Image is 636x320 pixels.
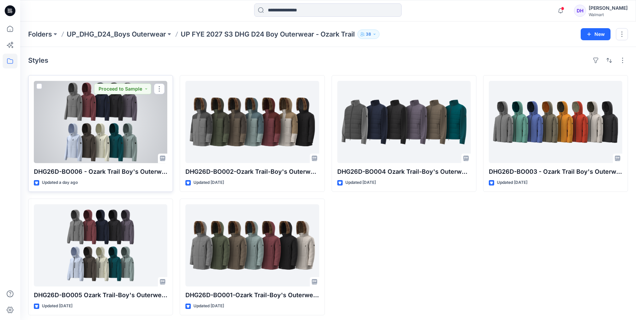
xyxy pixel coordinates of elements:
a: DHG26D-BO003 - Ozark Trail Boy's Outerwear - Performance Jacket Opt 2 [489,81,622,163]
a: Folders [28,30,52,39]
button: New [581,28,611,40]
p: DHG26D-BO001-Ozark Trail-Boy's Outerwear - Parka Jkt V1 [185,290,319,300]
p: Updated [DATE] [42,303,72,310]
p: Updated [DATE] [193,179,224,186]
p: Updated [DATE] [497,179,527,186]
p: UP FYE 2027 S3 DHG D24 Boy Outerwear - Ozark Trail [181,30,355,39]
button: 38 [357,30,380,39]
p: 38 [366,31,371,38]
a: DHG26D-BO002-Ozark Trail-Boy's Outerwear - Parka Jkt V2 Opt 2 [185,81,319,163]
p: DHG26D-BO002-Ozark Trail-Boy's Outerwear - Parka Jkt V2 Opt 2 [185,167,319,176]
a: DHG26D-BO004 Ozark Trail-Boy's Outerwear - Hybrid Jacket Opt.1 [337,81,471,163]
p: DHG26D-BO004 Ozark Trail-Boy's Outerwear - Hybrid Jacket Opt.1 [337,167,471,176]
div: DH [574,5,586,17]
a: DHG26D-BO005 Ozark Trail-Boy's Outerwear - Softshell V1 [34,204,167,286]
p: Updated a day ago [42,179,78,186]
p: DHG26D-BO003 - Ozark Trail Boy's Outerwear - Performance Jacket Opt 2 [489,167,622,176]
h4: Styles [28,56,48,64]
p: Updated [DATE] [345,179,376,186]
a: UP_DHG_D24_Boys Outerwear [67,30,166,39]
p: Updated [DATE] [193,303,224,310]
div: [PERSON_NAME] [589,4,628,12]
a: DHG26D-BO006 - Ozark Trail Boy's Outerwear - Softshell V2 [34,81,167,163]
div: Walmart [589,12,628,17]
a: DHG26D-BO001-Ozark Trail-Boy's Outerwear - Parka Jkt V1 [185,204,319,286]
p: DHG26D-BO005 Ozark Trail-Boy's Outerwear - Softshell V1 [34,290,167,300]
p: DHG26D-BO006 - Ozark Trail Boy's Outerwear - Softshell V2 [34,167,167,176]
